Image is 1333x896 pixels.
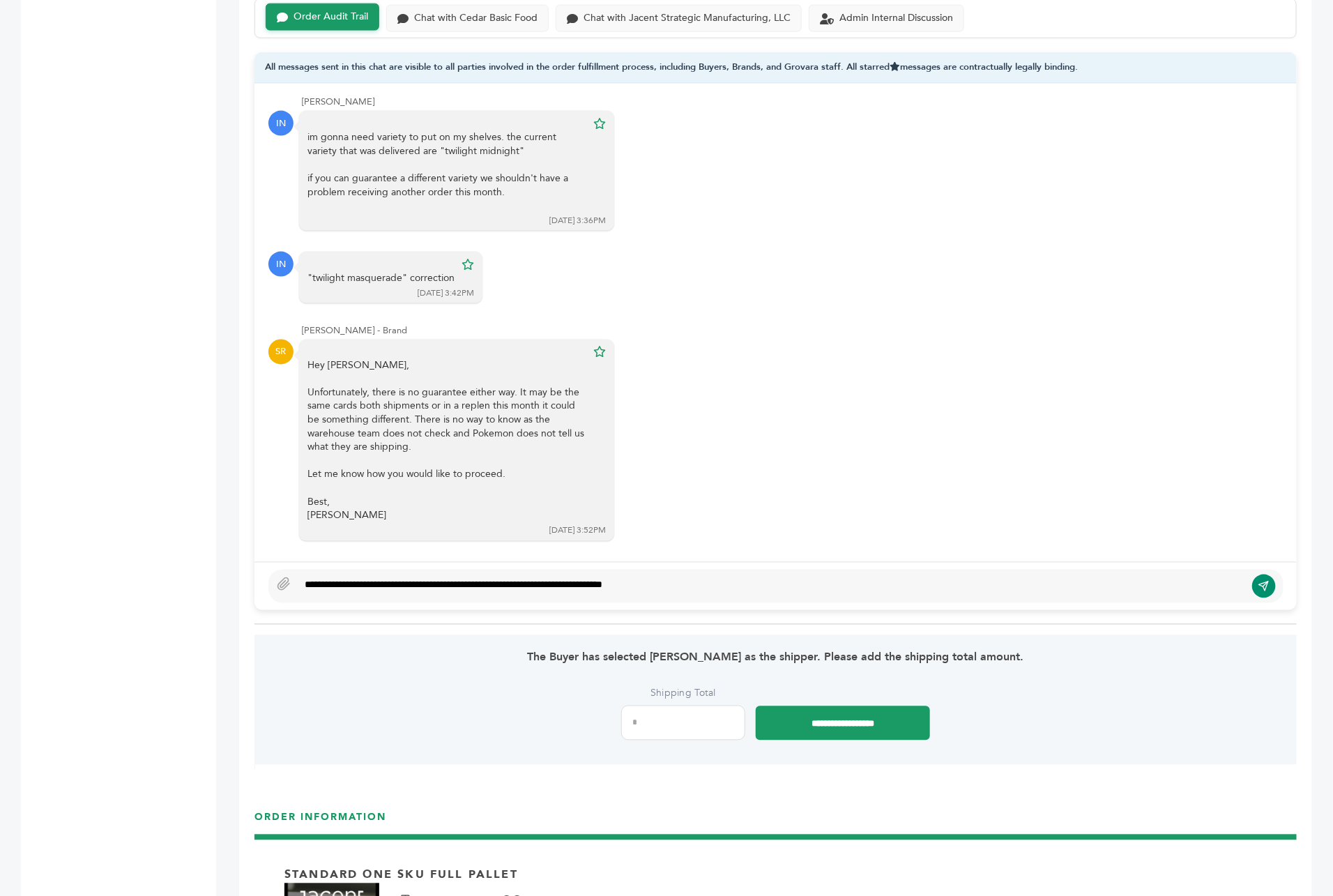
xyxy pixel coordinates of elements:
p: Standard One Sku Full Pallet [284,867,518,883]
div: IN [268,252,294,277]
div: Hey [PERSON_NAME], [307,359,586,523]
div: "twilight masquerade" correction [307,271,455,285]
div: [DATE] 3:36PM [549,215,606,227]
div: Chat with Cedar Basic Food [414,13,538,24]
div: [PERSON_NAME] [307,509,586,523]
div: if you can guarantee a different variety we shouldn't have a problem receiving another order this... [307,172,586,199]
div: Chat with Jacent Strategic Manufacturing, LLC [584,13,791,24]
div: [DATE] 3:52PM [549,525,606,537]
div: Best, [307,496,586,510]
div: im gonna need variety to put on my shelves. the current variety that was delivered are "twilight ... [307,130,586,213]
div: [PERSON_NAME] - Brand [302,324,1283,337]
div: Admin Internal Discussion [839,13,953,24]
p: The Buyer has selected [PERSON_NAME] as the shipper. Please add the shipping total amount. [296,649,1255,666]
div: [PERSON_NAME] [302,96,1283,108]
label: Shipping Total [621,687,745,701]
div: IN [268,111,294,136]
div: All messages sent in this chat are visible to all parties involved in the order fulfillment proce... [254,52,1297,84]
div: Let me know how you would like to proceed. [307,468,586,482]
h3: ORDER INFORMATION [254,811,1297,835]
div: [DATE] 3:42PM [418,287,474,299]
div: SR [268,340,294,365]
div: Unfortunately, there is no guarantee either way. It may be the same cards both shipments or in a ... [307,386,586,455]
div: Order Audit Trail [294,11,368,23]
